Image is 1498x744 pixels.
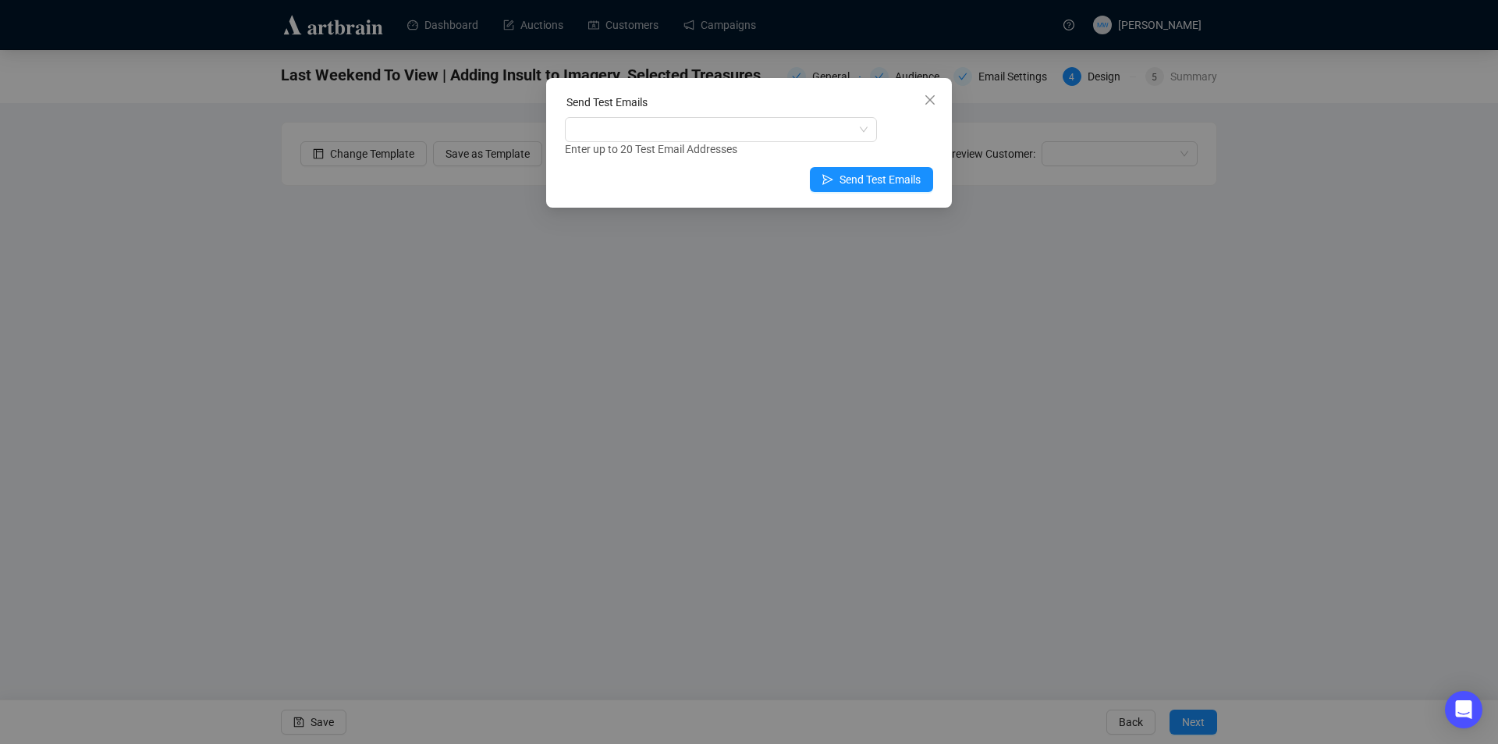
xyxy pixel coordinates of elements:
div: Open Intercom Messenger [1445,691,1482,728]
button: Send Test Emails [810,167,933,192]
button: Close [918,87,942,112]
span: close [924,94,936,106]
div: Enter up to 20 Test Email Addresses [565,141,933,158]
span: Send Test Emails [840,171,921,188]
label: Send Test Emails [566,96,648,109]
span: send [822,174,833,185]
